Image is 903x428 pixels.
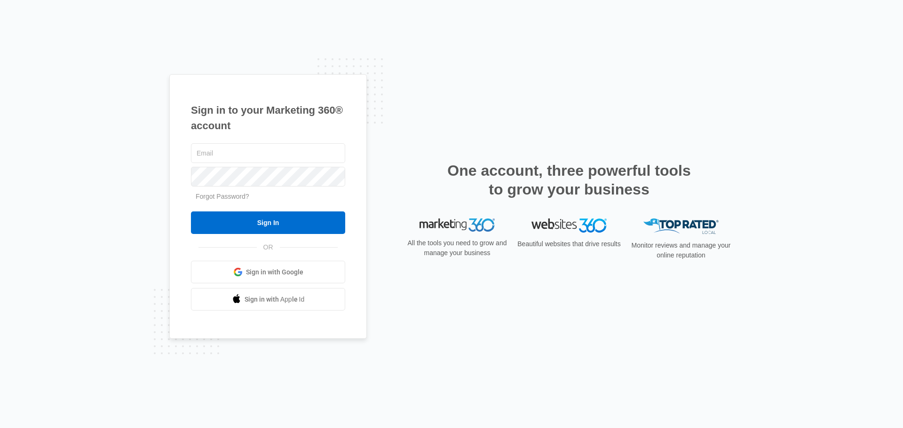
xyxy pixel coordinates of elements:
[191,288,345,311] a: Sign in with Apple Id
[257,242,280,252] span: OR
[246,267,303,277] span: Sign in with Google
[628,241,734,260] p: Monitor reviews and manage your online reputation
[191,211,345,234] input: Sign In
[191,143,345,163] input: Email
[531,218,607,232] img: Websites 360
[191,261,345,283] a: Sign in with Google
[196,193,249,200] a: Forgot Password?
[245,295,305,304] span: Sign in with Apple Id
[191,102,345,133] h1: Sign in to your Marketing 360® account
[444,161,694,199] h2: One account, three powerful tools to grow your business
[420,218,495,232] img: Marketing 360
[404,238,510,258] p: All the tools you need to grow and manage your business
[643,218,719,234] img: Top Rated Local
[516,239,622,249] p: Beautiful websites that drive results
